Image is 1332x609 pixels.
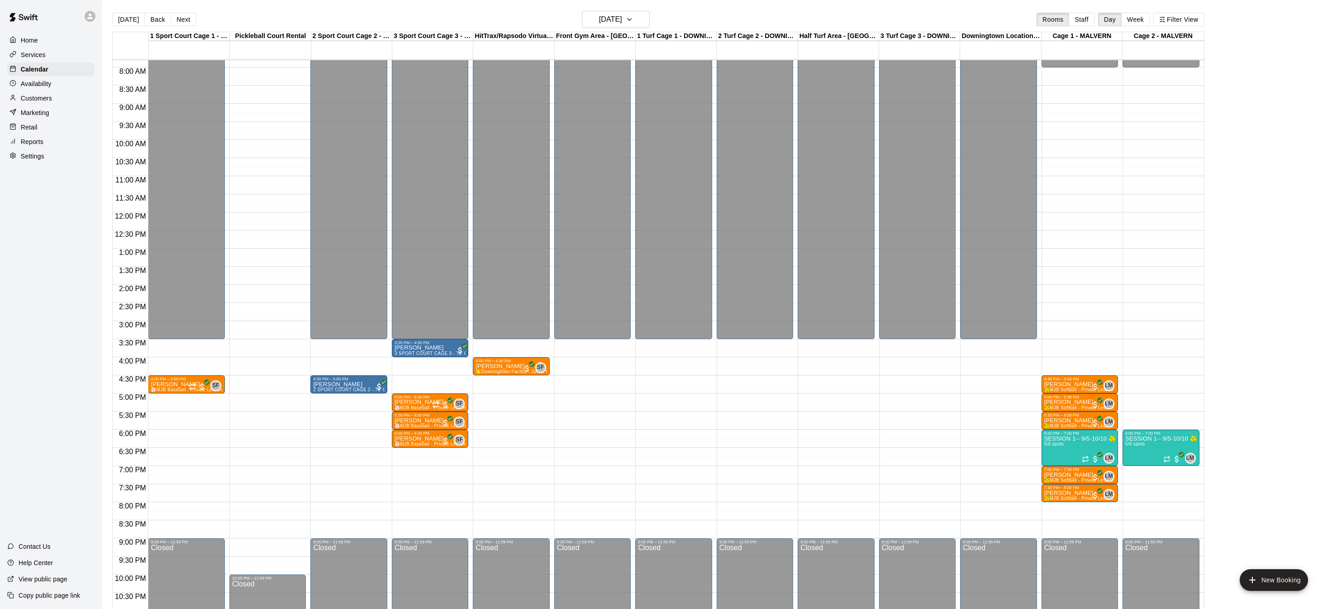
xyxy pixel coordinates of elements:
div: 6:00 PM – 6:30 PM [395,431,466,436]
div: 9:00 PM – 11:59 PM [557,540,628,544]
a: Settings [7,149,95,163]
span: 1:30 PM [117,267,148,274]
p: View public page [19,575,67,584]
span: 6:30 PM [117,448,148,456]
div: 9:00 PM – 11:59 PM [1125,540,1196,544]
span: 🥎MJB Softball - Private Lesson - 30 Minute - [GEOGRAPHIC_DATA] LOCATION🥎 [1044,405,1224,410]
div: 5:00 PM – 5:30 PM: Ryan Keen [392,393,468,412]
span: 9:00 AM [117,104,148,111]
div: Services [7,48,95,62]
div: 9:00 PM – 11:59 PM [151,540,222,544]
a: Calendar [7,62,95,76]
p: Availability [21,79,52,88]
button: Day [1098,13,1122,26]
span: 11:00 AM [113,176,148,184]
span: 7:00 PM [117,466,148,474]
span: 4:30 PM [117,375,148,383]
div: 6:00 PM – 7:00 PM: SESSION 1-- 9/5-10/10 🥎 6 week Softball Pitching Clinic 🥎 [1123,430,1199,466]
span: Leise' Ann McCubbin [1107,380,1114,391]
a: Marketing [7,106,95,120]
div: 4:30 PM – 5:00 PM [313,377,384,381]
span: Shawn Frye [457,417,465,427]
div: 4:30 PM – 5:00 PM [151,377,222,381]
span: 3 SPORT COURT CAGE 3 - 70' Cage and PITCHING MACHINE - SPORT COURT SIDE-DOWNINGTOWN [395,351,623,356]
div: 5:30 PM – 6:00 PM: Stella Roussey [1042,412,1118,430]
span: SF [212,381,219,390]
div: Leise' Ann McCubbin [1104,489,1114,500]
span: All customers have paid [441,400,450,409]
div: 7:30 PM – 8:00 PM [1044,485,1115,490]
span: All customers have paid [1091,400,1100,409]
span: All customers have paid [1172,455,1181,464]
div: 9:00 PM – 11:59 PM [476,540,547,544]
span: 8:00 PM [117,502,148,510]
div: 9:00 PM – 11:59 PM [963,540,1034,544]
span: 🌟Downingtown Facility - Junior Champions Private Lessons for Younger Players! Private Lessons in ... [476,369,775,374]
span: Leise' Ann McCubbin [1107,471,1114,482]
span: 2 SPORT COURT CAGE 2 - 70' Cage - Pitching Machines - SPORT COURT SIDE-[GEOGRAPHIC_DATA] [313,387,540,392]
span: 7:30 PM [117,484,148,492]
div: 5:30 PM – 6:00 PM [1044,413,1115,417]
p: Retail [21,123,38,132]
span: Recurring event [432,401,439,408]
span: SF [456,436,463,445]
div: 1 Turf Cage 1 - DOWNINGTOWN [636,32,717,41]
span: ⚾️MJB Baseball - Private Lesson - 30 Minute - [GEOGRAPHIC_DATA] LOCATION⚾️ [395,405,577,410]
div: 3:30 PM – 4:00 PM [395,340,466,345]
div: Leise' Ann McCubbin [1104,398,1114,409]
span: All customers have paid [1091,455,1100,464]
div: 9:00 PM – 11:59 PM [313,540,384,544]
div: 2 Sport Court Cage 2 - DOWNINGTOWN [311,32,392,41]
div: Pickleball Court Rental [230,32,311,41]
span: 10:00 AM [113,140,148,148]
span: All customers have paid [441,436,450,446]
span: All customers have paid [1091,418,1100,427]
span: 3:00 PM [117,321,148,329]
div: 1 Sport Court Cage 1 - DOWNINGTOWN [149,32,230,41]
span: Leise' Ann McCubbin [1107,417,1114,427]
p: Help Center [19,558,53,567]
div: Leise' Ann McCubbin [1104,380,1114,391]
span: 5/6 spots filled [1044,441,1064,446]
div: 4:30 PM – 5:00 PM: Ryan Keen [148,375,224,393]
div: 10:00 PM – 11:59 PM [232,576,303,580]
p: Calendar [21,65,48,74]
p: Home [21,36,38,45]
span: All customers have paid [523,364,532,373]
div: Shawn Frye [535,362,546,373]
button: Week [1121,13,1150,26]
p: Marketing [21,108,49,117]
span: Shawn Frye [539,362,546,373]
div: 9:00 PM – 11:59 PM [719,540,790,544]
span: 1:00 PM [117,249,148,256]
span: Leise' Ann McCubbin [1107,398,1114,409]
p: Services [21,50,46,59]
span: ⚾️MJB Baseball - Private Lesson - 30 Minute - [GEOGRAPHIC_DATA] LOCATION⚾️ [395,423,577,428]
div: 9:00 PM – 11:59 PM [882,540,953,544]
span: 9:30 AM [117,122,148,129]
div: Half Turf Area - [GEOGRAPHIC_DATA] [798,32,879,41]
p: Contact Us [19,542,51,551]
span: Recurring event [189,383,196,390]
div: 6:00 PM – 6:30 PM: Rajveer Dasaur [392,430,468,448]
div: Downingtown Location - OUTDOOR Turf Area [960,32,1041,41]
div: 7:30 PM – 8:00 PM: Annalise Edwards [1042,484,1118,502]
span: Shawn Frye [457,435,465,446]
div: 9:00 PM – 11:59 PM [1044,540,1115,544]
div: 4:00 PM – 4:30 PM [476,359,547,363]
span: LM [1105,454,1113,463]
span: SF [456,417,463,427]
span: Leise' Ann McCubbin [1107,453,1114,464]
button: Filter View [1153,13,1204,26]
span: 🥎MJB Softball - Private Lesson - 30 Minute - [GEOGRAPHIC_DATA] LOCATION🥎 [1044,496,1224,501]
div: 4:30 PM – 5:00 PM: Morgan Van Riper [1042,375,1118,393]
span: SF [537,363,544,372]
div: 9:00 PM – 11:59 PM [638,540,709,544]
span: 3:30 PM [117,339,148,347]
span: Recurring event [1163,456,1170,463]
div: 9:00 PM – 11:59 PM [395,540,466,544]
span: 10:30 AM [113,158,148,166]
span: ⚾️MJB Baseball - Private Lesson - 30 Minute - [GEOGRAPHIC_DATA] LOCATION⚾️ [395,441,577,446]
